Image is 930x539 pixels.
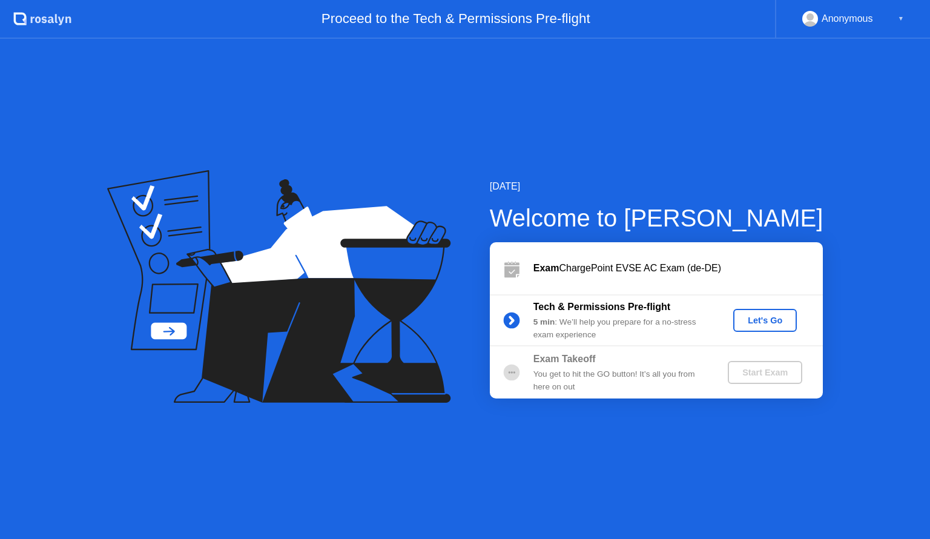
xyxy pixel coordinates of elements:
div: Start Exam [733,368,797,377]
b: 5 min [533,317,555,326]
b: Exam [533,263,559,273]
b: Exam Takeoff [533,354,596,364]
div: Welcome to [PERSON_NAME] [490,200,823,236]
div: : We’ll help you prepare for a no-stress exam experience [533,316,708,341]
b: Tech & Permissions Pre-flight [533,302,670,312]
div: ▼ [898,11,904,27]
button: Let's Go [733,309,797,332]
div: You get to hit the GO button! It’s all you from here on out [533,368,708,393]
button: Start Exam [728,361,802,384]
div: Let's Go [738,316,792,325]
div: [DATE] [490,179,823,194]
div: Anonymous [822,11,873,27]
div: ChargePoint EVSE AC Exam (de-DE) [533,261,823,276]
